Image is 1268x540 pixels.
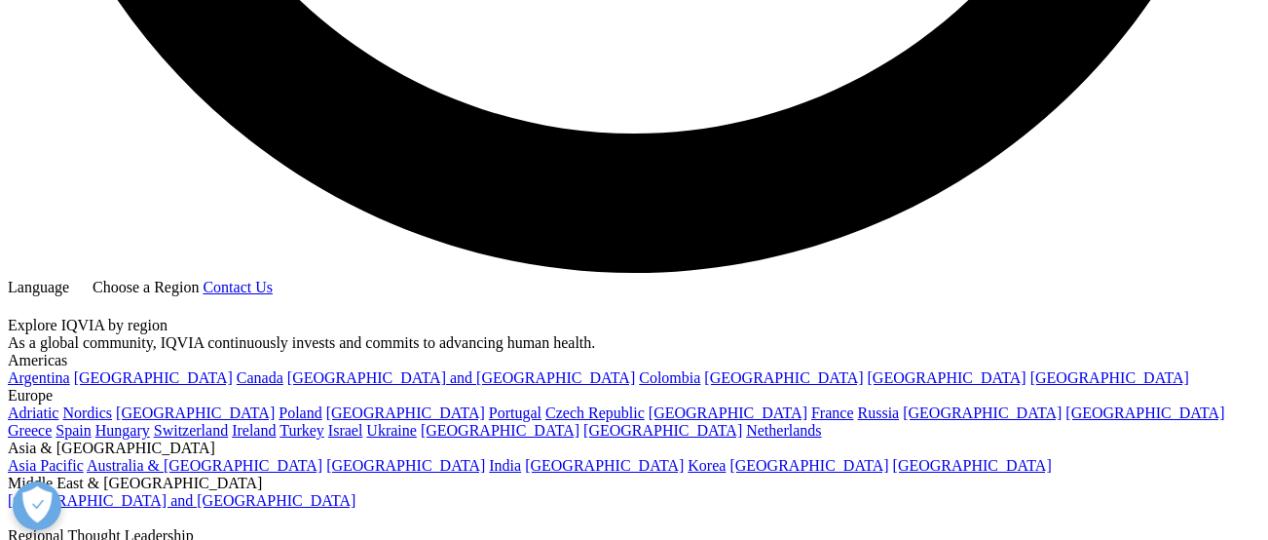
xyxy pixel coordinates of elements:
a: [GEOGRAPHIC_DATA] [421,422,579,439]
a: [GEOGRAPHIC_DATA] [649,405,807,421]
a: [GEOGRAPHIC_DATA] [1030,369,1189,386]
a: [GEOGRAPHIC_DATA] [326,457,485,474]
a: [GEOGRAPHIC_DATA] [525,457,684,474]
a: Switzerland [154,422,228,439]
a: [GEOGRAPHIC_DATA] [326,405,485,421]
div: Explore IQVIA by region [8,317,1260,334]
a: Greece [8,422,52,439]
a: India [489,457,521,474]
a: Poland [279,405,321,421]
div: Europe [8,387,1260,405]
a: Asia Pacific [8,457,84,474]
a: France [811,405,854,421]
a: Russia [858,405,900,421]
a: [GEOGRAPHIC_DATA] [893,457,1052,474]
a: [GEOGRAPHIC_DATA] [903,405,1062,421]
div: Asia & [GEOGRAPHIC_DATA] [8,440,1260,457]
a: [GEOGRAPHIC_DATA] and [GEOGRAPHIC_DATA] [8,492,355,509]
a: Hungary [95,422,150,439]
a: Portugal [489,405,541,421]
a: [GEOGRAPHIC_DATA] [74,369,233,386]
a: Ukraine [366,422,417,439]
a: Czech Republic [545,405,645,421]
a: Israel [328,422,363,439]
a: Contact Us [203,279,273,295]
a: Canada [237,369,283,386]
a: Argentina [8,369,70,386]
span: Language [8,279,69,295]
a: [GEOGRAPHIC_DATA] [704,369,863,386]
span: Choose a Region [93,279,199,295]
a: [GEOGRAPHIC_DATA] and [GEOGRAPHIC_DATA] [287,369,635,386]
div: Middle East & [GEOGRAPHIC_DATA] [8,475,1260,492]
div: As a global community, IQVIA continuously invests and commits to advancing human health. [8,334,1260,352]
a: Adriatic [8,405,58,421]
a: Spain [56,422,91,439]
a: Ireland [232,422,276,439]
a: Colombia [639,369,700,386]
a: Netherlands [746,422,821,439]
a: Korea [688,457,726,474]
a: [GEOGRAPHIC_DATA] [868,369,1026,386]
button: Open Preferences [13,482,61,530]
a: [GEOGRAPHIC_DATA] [116,405,275,421]
div: Americas [8,352,1260,369]
a: [GEOGRAPHIC_DATA] [583,422,742,439]
a: Australia & [GEOGRAPHIC_DATA] [87,457,322,474]
a: [GEOGRAPHIC_DATA] [729,457,888,474]
a: [GEOGRAPHIC_DATA] [1065,405,1224,421]
a: Turkey [280,422,324,439]
a: Nordics [62,405,112,421]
